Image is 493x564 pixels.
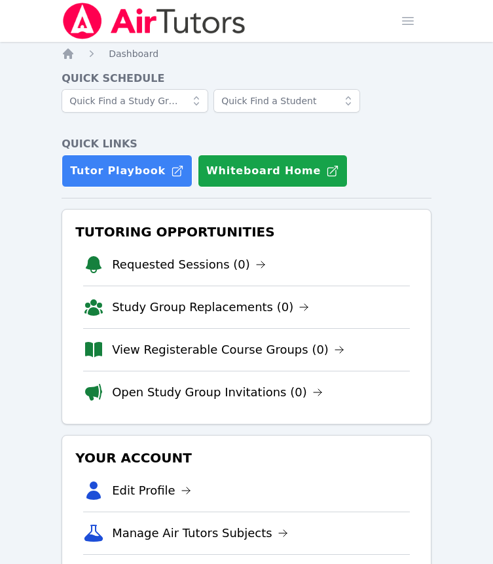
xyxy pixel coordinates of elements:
a: Requested Sessions (0) [112,255,266,274]
h3: Tutoring Opportunities [73,220,420,244]
span: Dashboard [109,48,158,59]
input: Quick Find a Student [213,89,360,113]
a: Study Group Replacements (0) [112,298,309,316]
nav: Breadcrumb [62,47,431,60]
a: View Registerable Course Groups (0) [112,341,344,359]
h3: Your Account [73,446,420,470]
a: Tutor Playbook [62,155,192,187]
a: Dashboard [109,47,158,60]
img: Air Tutors [62,3,247,39]
h4: Quick Schedule [62,71,431,86]
a: Edit Profile [112,481,191,500]
h4: Quick Links [62,136,431,152]
a: Manage Air Tutors Subjects [112,524,288,542]
button: Whiteboard Home [198,155,348,187]
input: Quick Find a Study Group [62,89,208,113]
a: Open Study Group Invitations (0) [112,383,323,402]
